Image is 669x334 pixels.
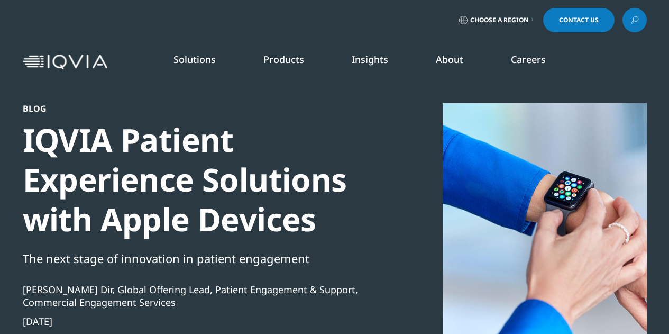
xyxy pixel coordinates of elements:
[436,53,463,66] a: About
[173,53,216,66] a: Solutions
[263,53,304,66] a: Products
[470,16,529,24] span: Choose a Region
[543,8,615,32] a: Contact Us
[23,315,386,328] div: [DATE]
[23,249,386,267] div: The next stage of innovation in patient engagement
[352,53,388,66] a: Insights
[112,37,647,87] nav: Primary
[559,17,599,23] span: Contact Us
[23,283,386,309] div: [PERSON_NAME] Dir, Global Offering Lead, Patient Engagement & Support, Commercial Engagement Serv...
[23,55,107,70] img: IQVIA Healthcare Information Technology and Pharma Clinical Research Company
[23,120,386,239] div: IQVIA Patient Experience Solutions with Apple Devices
[23,103,386,114] div: Blog
[511,53,546,66] a: Careers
